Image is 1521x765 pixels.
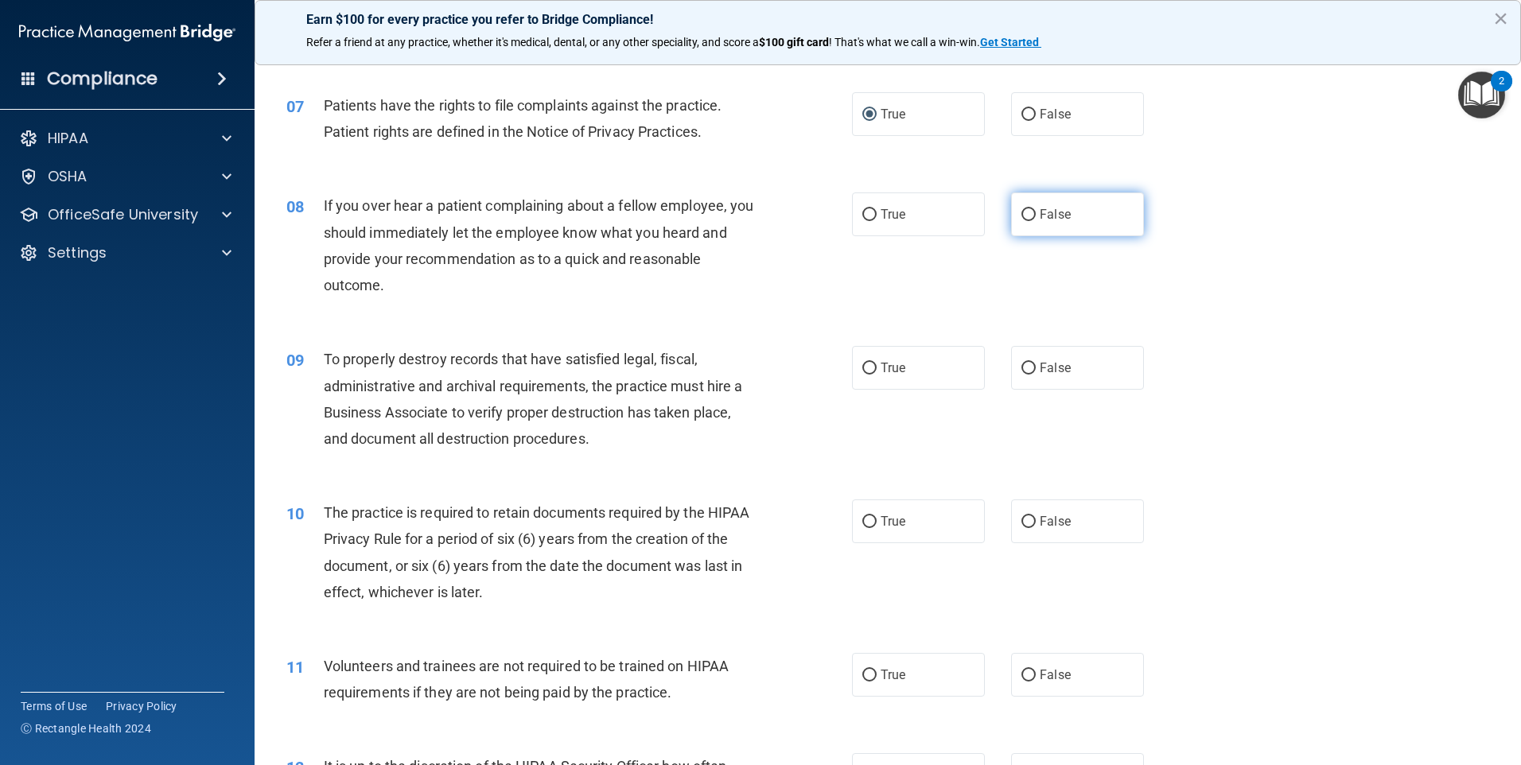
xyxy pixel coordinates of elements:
span: 10 [286,504,304,523]
span: The practice is required to retain documents required by the HIPAA Privacy Rule for a period of s... [324,504,750,600]
a: OSHA [19,167,231,186]
span: 07 [286,97,304,116]
a: OfficeSafe University [19,205,231,224]
span: True [881,360,905,375]
input: False [1021,209,1036,221]
span: 08 [286,197,304,216]
p: OfficeSafe University [48,205,198,224]
span: False [1040,107,1071,122]
span: False [1040,514,1071,529]
span: True [881,207,905,222]
span: False [1040,207,1071,222]
span: Refer a friend at any practice, whether it's medical, dental, or any other speciality, and score a [306,36,759,49]
p: Settings [48,243,107,262]
input: True [862,363,877,375]
p: Earn $100 for every practice you refer to Bridge Compliance! [306,12,1469,27]
button: Open Resource Center, 2 new notifications [1458,72,1505,118]
button: Close [1493,6,1508,31]
p: HIPAA [48,129,88,148]
h4: Compliance [47,68,158,90]
span: Patients have the rights to file complaints against the practice. Patient rights are defined in t... [324,97,722,140]
input: False [1021,363,1036,375]
a: Get Started [980,36,1041,49]
a: Privacy Policy [106,698,177,714]
span: Volunteers and trainees are not required to be trained on HIPAA requirements if they are not bein... [324,658,729,701]
span: True [881,514,905,529]
input: False [1021,516,1036,528]
span: True [881,107,905,122]
span: ! That's what we call a win-win. [829,36,980,49]
span: 09 [286,351,304,370]
input: True [862,516,877,528]
span: If you over hear a patient complaining about a fellow employee, you should immediately let the em... [324,197,754,293]
input: False [1021,109,1036,121]
span: False [1040,360,1071,375]
span: True [881,667,905,682]
strong: $100 gift card [759,36,829,49]
a: HIPAA [19,129,231,148]
span: False [1040,667,1071,682]
a: Terms of Use [21,698,87,714]
div: 2 [1499,81,1504,102]
input: True [862,670,877,682]
input: True [862,109,877,121]
span: To properly destroy records that have satisfied legal, fiscal, administrative and archival requir... [324,351,743,447]
strong: Get Started [980,36,1039,49]
img: PMB logo [19,17,235,49]
span: 11 [286,658,304,677]
span: Ⓒ Rectangle Health 2024 [21,720,151,736]
input: True [862,209,877,221]
input: False [1021,670,1036,682]
p: OSHA [48,167,88,186]
a: Settings [19,243,231,262]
